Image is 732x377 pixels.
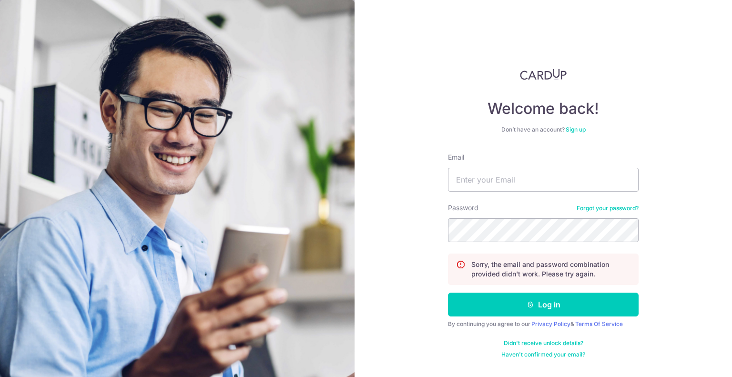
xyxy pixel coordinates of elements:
[448,126,639,133] div: Don’t have an account?
[448,153,464,162] label: Email
[471,260,630,279] p: Sorry, the email and password combination provided didn't work. Please try again.
[448,293,639,316] button: Log in
[531,320,570,327] a: Privacy Policy
[448,203,478,213] label: Password
[501,351,585,358] a: Haven't confirmed your email?
[448,168,639,192] input: Enter your Email
[448,99,639,118] h4: Welcome back!
[566,126,586,133] a: Sign up
[448,320,639,328] div: By continuing you agree to our &
[520,69,567,80] img: CardUp Logo
[577,204,639,212] a: Forgot your password?
[504,339,583,347] a: Didn't receive unlock details?
[575,320,623,327] a: Terms Of Service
